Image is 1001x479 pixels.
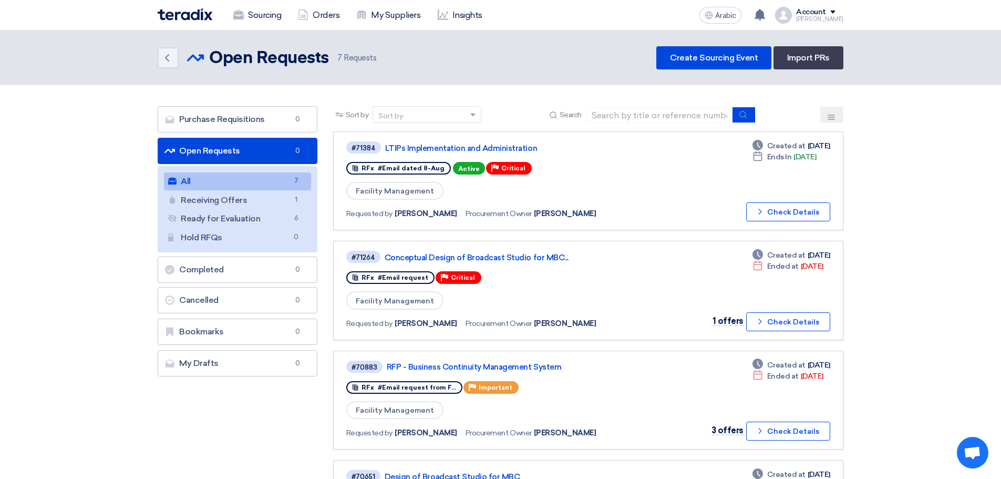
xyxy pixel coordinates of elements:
font: Requested by [346,429,393,437]
a: RFP - Business Continuity Management System [387,362,649,372]
font: #71264 [352,253,375,261]
font: Created at [767,141,806,150]
font: 0 [295,328,300,335]
font: #71384 [352,144,376,152]
div: Open chat [957,437,988,468]
font: Requested by [346,209,393,218]
font: Facility Management [356,297,434,305]
font: #Email request from F... [378,384,456,391]
font: Create Sourcing Event [670,53,758,63]
font: Important [479,384,512,391]
a: LTIPs Implementation and Administration [385,144,648,153]
font: Requested by [346,319,393,328]
font: Active [458,165,480,172]
a: Open Requests0 [158,138,317,164]
button: Check Details [746,202,830,221]
font: [DATE] [808,251,830,260]
font: My Suppliers [371,10,420,20]
font: 0 [294,233,298,241]
a: My Suppliers [348,4,429,27]
font: Created at [767,361,806,370]
font: RFx [362,165,374,172]
a: Cancelled0 [158,287,317,313]
a: Completed0 [158,257,317,283]
font: Conceptual Design of Broadcast Studio for MBC... [385,253,569,262]
font: [DATE] [793,152,816,161]
font: Ends In [767,152,792,161]
font: My Drafts [179,358,219,368]
font: RFx [362,274,374,281]
font: Sourcing [248,10,281,20]
font: [DATE] [808,361,830,370]
a: Purchase Requisitions0 [158,106,317,133]
font: LTIPs Implementation and Administration [385,144,537,153]
font: 0 [295,296,300,304]
img: profile_test.png [775,7,792,24]
button: Check Details [746,422,830,441]
font: 7 [294,177,298,185]
font: Insights [452,10,482,20]
font: 7 [337,53,342,63]
a: Insights [429,4,491,27]
font: Facility Management [356,187,434,196]
font: Facility Management [356,406,434,415]
font: [DATE] [801,262,823,271]
button: Check Details [746,312,830,331]
font: Ended at [767,262,799,271]
font: 0 [295,147,300,155]
font: Procurement Owner [466,209,532,218]
font: 1 offers [713,316,744,326]
input: Search by title or reference number [586,107,733,123]
font: #Email dated 8-Aug [378,165,445,172]
font: [PERSON_NAME] [534,209,596,218]
font: Requests [344,53,376,63]
font: [PERSON_NAME] [534,429,596,437]
font: 6 [294,214,298,222]
font: RFx [362,384,374,391]
font: [DATE] [801,372,823,381]
font: Open Requests [179,146,240,156]
font: All [181,176,191,186]
font: 3 offers [711,425,744,435]
font: Purchase Requisitions [179,114,265,124]
a: My Drafts0 [158,350,317,376]
font: Procurement Owner [466,429,532,437]
font: [PERSON_NAME] [395,319,457,328]
a: Conceptual Design of Broadcast Studio for MBC... [385,253,647,262]
font: [PERSON_NAME] [395,209,457,218]
font: Import PRs [787,53,830,63]
font: [DATE] [808,470,830,479]
font: Bookmarks [179,327,224,337]
a: Sourcing [225,4,290,27]
button: Arabic [699,7,741,24]
font: Open Requests [209,50,329,67]
font: [DATE] [808,141,830,150]
font: 0 [295,359,300,367]
font: Check Details [767,427,819,436]
font: Ready for Evaluation [181,213,260,223]
font: Search [560,110,582,119]
font: Sort by [346,110,369,119]
font: Check Details [767,208,819,217]
a: Orders [290,4,348,27]
font: Created at [767,470,806,479]
font: Hold RFQs [181,232,222,242]
font: [PERSON_NAME] [395,429,457,437]
a: Import PRs [773,46,843,69]
font: Created at [767,251,806,260]
font: Critical [451,274,475,281]
font: Completed [179,264,224,274]
font: [PERSON_NAME] [534,319,596,328]
font: Critical [501,165,525,172]
font: 0 [295,266,300,273]
font: Orders [313,10,339,20]
font: Arabic [715,11,736,20]
img: Teradix logo [158,8,212,21]
font: Procurement Owner [466,319,532,328]
font: Check Details [767,318,819,327]
font: Sort by [378,111,403,120]
font: 1 [295,196,297,203]
a: Bookmarks0 [158,319,317,345]
font: Ended at [767,372,799,381]
font: #Email request [378,274,428,281]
